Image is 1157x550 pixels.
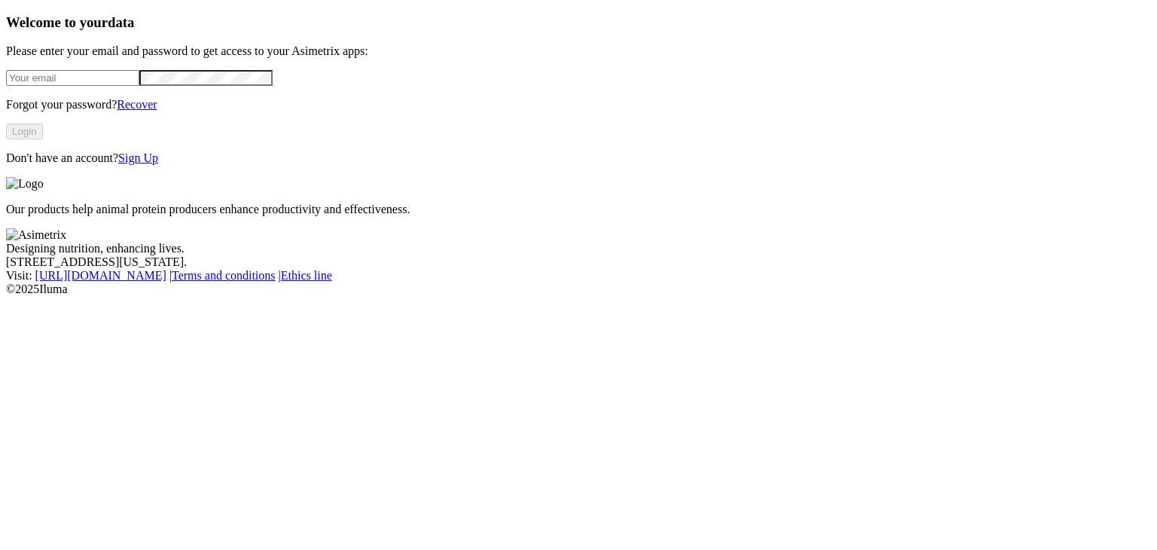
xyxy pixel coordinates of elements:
p: Forgot your password? [6,98,1151,112]
input: Your email [6,70,139,86]
div: [STREET_ADDRESS][US_STATE]. [6,255,1151,269]
img: Logo [6,177,44,191]
h3: Welcome to your [6,14,1151,31]
div: Designing nutrition, enhancing lives. [6,242,1151,255]
a: Recover [117,98,157,111]
a: Terms and conditions [172,269,276,282]
a: Ethics line [281,269,332,282]
a: Sign Up [118,151,158,164]
p: Don't have an account? [6,151,1151,165]
button: Login [6,124,43,139]
span: data [108,14,134,30]
p: Please enter your email and password to get access to your Asimetrix apps: [6,44,1151,58]
p: Our products help animal protein producers enhance productivity and effectiveness. [6,203,1151,216]
a: [URL][DOMAIN_NAME] [35,269,166,282]
img: Asimetrix [6,228,66,242]
div: © 2025 Iluma [6,283,1151,296]
div: Visit : | | [6,269,1151,283]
